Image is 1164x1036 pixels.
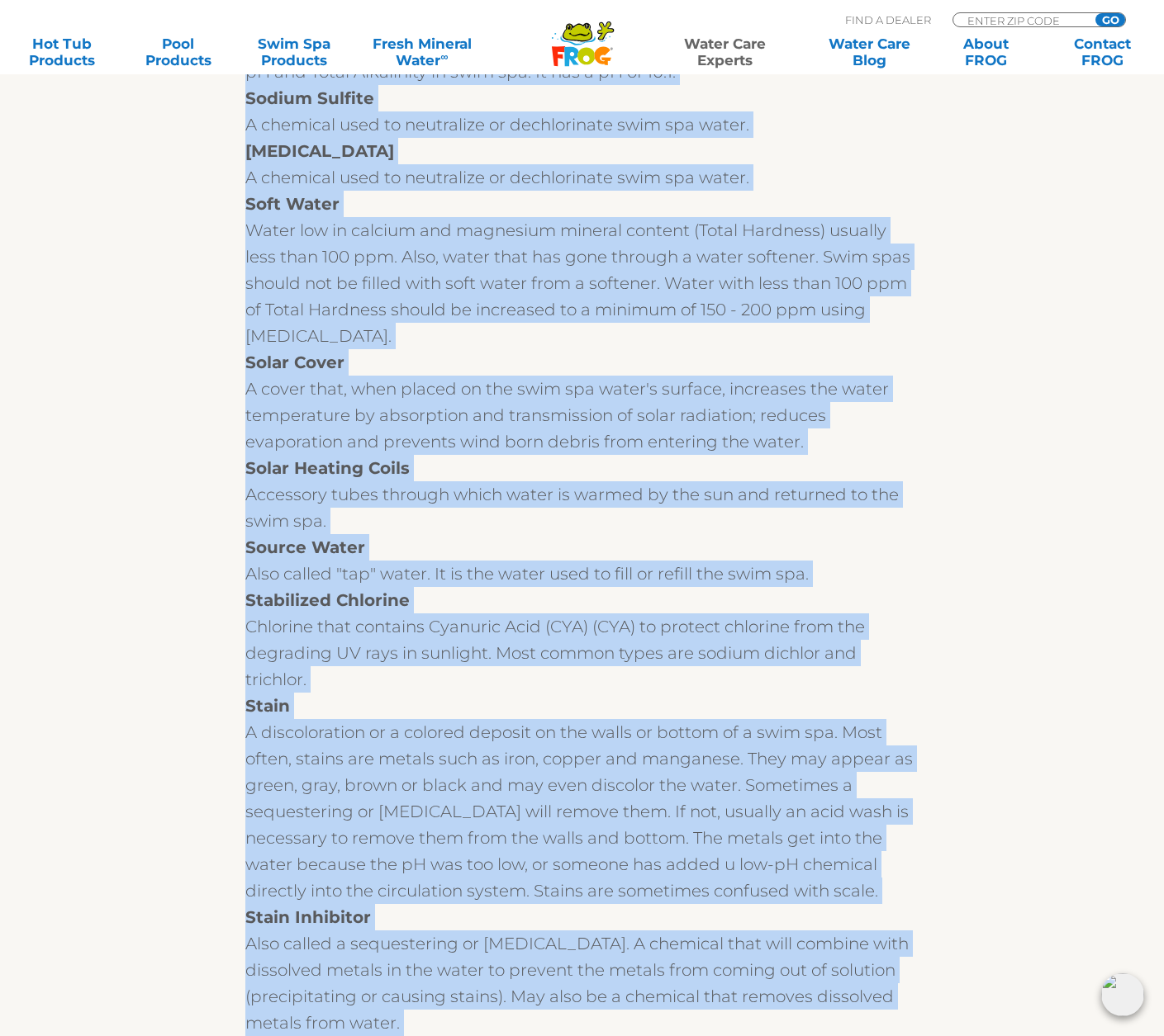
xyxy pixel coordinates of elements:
a: Fresh MineralWater∞ [365,35,478,69]
div: Also called "tap" water. It is the water used to fill or refill the swim spa. [245,561,921,587]
div: A discoloration or a colored deposit on the walls or bottom of a swim spa. Most often, stains are... [245,719,921,904]
strong: Sodium Sulfite [245,88,374,108]
a: PoolProducts [133,35,224,69]
a: Water CareBlog [824,35,915,69]
div: Accessory tubes through which water is warmed by the sun and returned to the swim spa. [245,481,921,534]
strong: [MEDICAL_DATA] [245,141,394,161]
strong: Stain [245,696,290,716]
input: GO [1095,13,1125,26]
strong: Stain Inhibitor [245,907,371,927]
a: ContactFROG [1057,35,1147,69]
div: Also called a sequestering or [MEDICAL_DATA]. A chemical that will combine with dissolved metals ... [245,930,921,1036]
sup: ∞ [440,50,448,63]
div: A chemical used to neutralize or dechlorinate swim spa water. [245,111,921,138]
strong: Stabilized Chlorine [245,590,410,610]
p: Find A Dealer [845,12,931,27]
a: AboutFROG [941,35,1032,69]
a: Swim SpaProducts [249,35,340,69]
strong: Soft Water [245,194,340,214]
div: Water low in calcium and magnesium mineral content (Total Hardness) usually less than 100 ppm. Al... [245,217,921,349]
a: Water CareExperts [652,35,799,69]
div: A chemical used to neutralize or dechlorinate swim spa water. [245,164,921,191]
img: openIcon [1101,973,1144,1016]
strong: Source Water [245,537,365,557]
div: Chlorine that contains Cyanuric Acid (CYA) (CYA) to protect chlorine from the degrading UV rays i... [245,613,921,693]
a: Hot TubProducts [17,35,107,69]
strong: Solar Heating Coils [245,458,410,478]
strong: Solar Cover [245,352,344,372]
input: Zip Code Form [966,13,1077,27]
div: A cover that, when placed on the swim spa water's surface, increases the water temperature by abs... [245,376,921,455]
